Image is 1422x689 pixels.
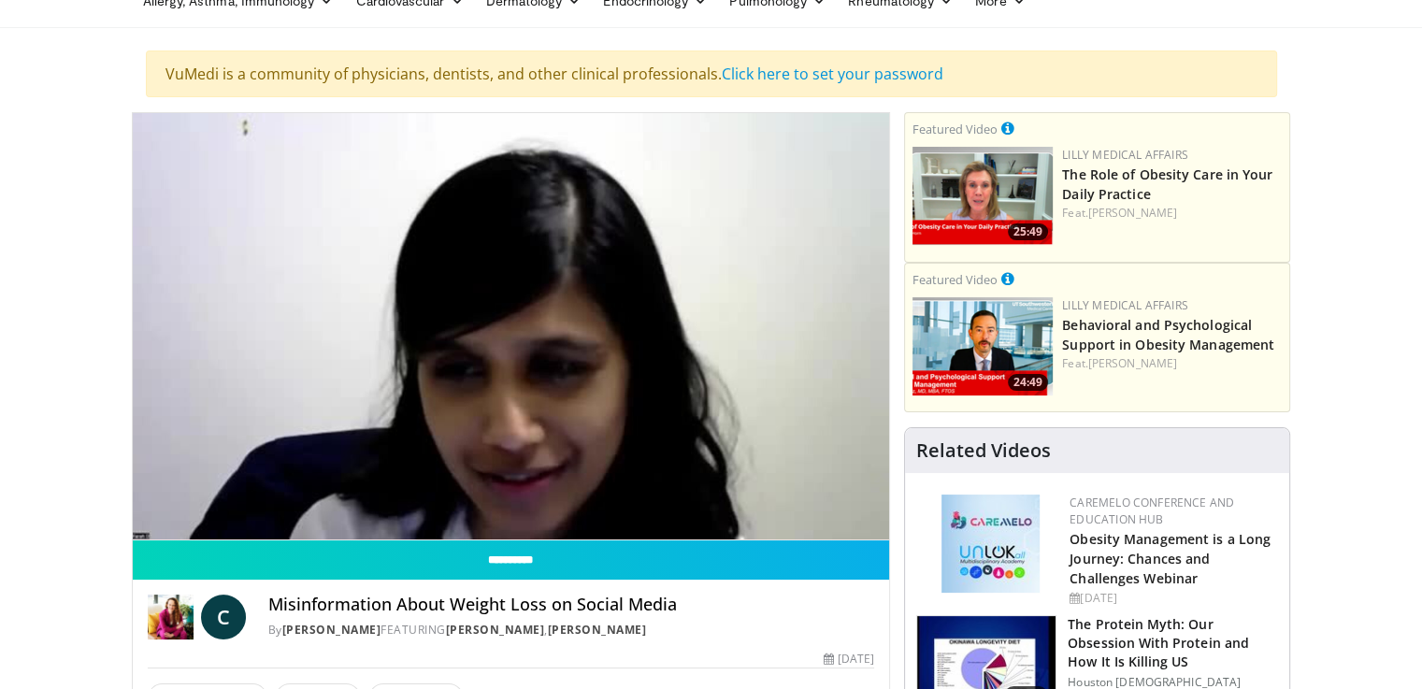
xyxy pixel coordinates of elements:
[146,50,1277,97] div: VuMedi is a community of physicians, dentists, and other clinical professionals.
[912,297,1053,395] a: 24:49
[282,622,381,638] a: [PERSON_NAME]
[912,121,998,137] small: Featured Video
[912,147,1053,245] img: e1208b6b-349f-4914-9dd7-f97803bdbf1d.png.150x105_q85_crop-smart_upscale.png
[1070,590,1274,607] div: [DATE]
[1068,615,1278,671] h3: The Protein Myth: Our Obsession With Protein and How It Is Killing US
[1062,147,1188,163] a: Lilly Medical Affairs
[1062,165,1272,203] a: The Role of Obesity Care in Your Daily Practice
[268,622,874,639] div: By FEATURING ,
[912,271,998,288] small: Featured Video
[912,297,1053,395] img: ba3304f6-7838-4e41-9c0f-2e31ebde6754.png.150x105_q85_crop-smart_upscale.png
[722,64,943,84] a: Click here to set your password
[1088,355,1177,371] a: [PERSON_NAME]
[916,439,1051,462] h4: Related Videos
[1070,530,1271,587] a: Obesity Management is a Long Journey: Chances and Challenges Webinar
[941,495,1040,593] img: 45df64a9-a6de-482c-8a90-ada250f7980c.png.150x105_q85_autocrop_double_scale_upscale_version-0.2.jpg
[912,147,1053,245] a: 25:49
[1062,316,1274,353] a: Behavioral and Psychological Support in Obesity Management
[1070,495,1234,527] a: CaReMeLO Conference and Education Hub
[1088,205,1177,221] a: [PERSON_NAME]
[268,595,874,615] h4: Misinformation About Weight Loss on Social Media
[1062,297,1188,313] a: Lilly Medical Affairs
[201,595,246,639] a: C
[148,595,194,639] img: Dr. Carolynn Francavilla
[1062,355,1282,372] div: Feat.
[1008,223,1048,240] span: 25:49
[548,622,647,638] a: [PERSON_NAME]
[1008,374,1048,391] span: 24:49
[1062,205,1282,222] div: Feat.
[133,113,890,540] video-js: Video Player
[824,651,874,667] div: [DATE]
[446,622,545,638] a: [PERSON_NAME]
